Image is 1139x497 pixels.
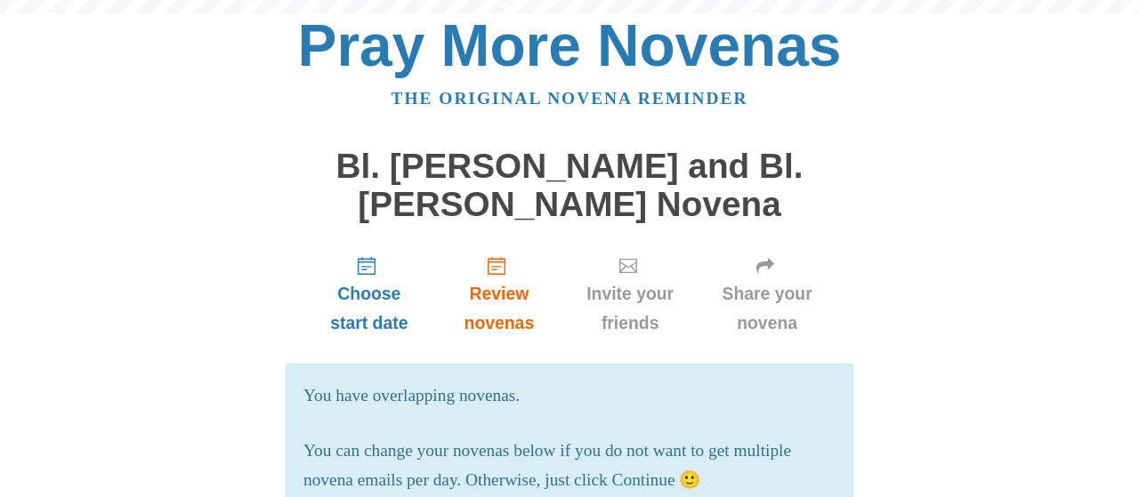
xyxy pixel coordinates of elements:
p: You can change your novenas below if you do not want to get multiple novena emails per day. Other... [303,437,836,495]
p: You have overlapping novenas. [303,381,836,411]
a: Invite your friends [562,241,698,347]
a: The original novena reminder [392,89,748,108]
a: Share your novena [698,241,836,347]
span: Share your novena [715,279,819,338]
a: Choose start date [303,241,436,347]
span: Invite your friends [580,279,680,338]
h1: Bl. [PERSON_NAME] and Bl. [PERSON_NAME] Novena [303,148,836,223]
a: Pray More Novenas [298,12,842,78]
span: Choose start date [320,279,418,338]
span: Review novenas [454,279,545,338]
a: Review novenas [436,241,562,347]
